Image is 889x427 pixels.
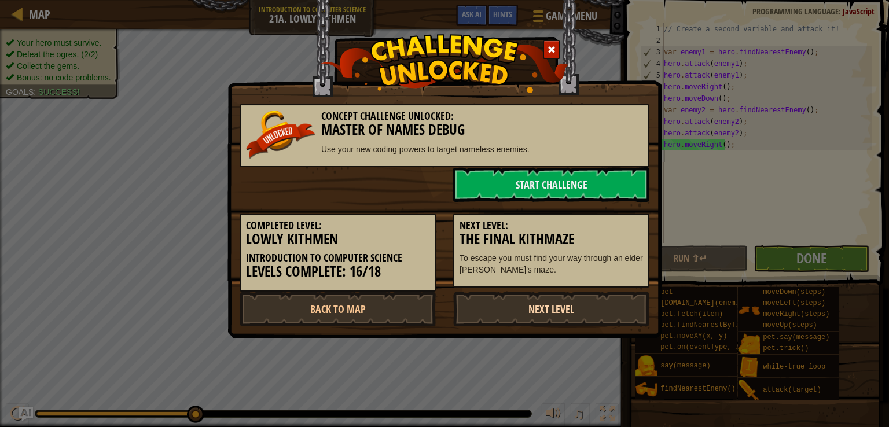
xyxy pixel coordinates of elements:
h3: Lowly Kithmen [246,231,429,247]
a: Start Challenge [453,167,649,202]
h3: The Final Kithmaze [460,231,643,247]
a: Back to Map [240,292,436,326]
img: challenge_unlocked.png [321,34,569,93]
h5: Next Level: [460,220,643,231]
img: unlocked_banner.png [246,111,315,159]
p: Use your new coding powers to target nameless enemies. [246,143,643,155]
h5: Completed Level: [246,220,429,231]
p: To escape you must find your way through an elder [PERSON_NAME]'s maze. [460,252,643,275]
span: Concept Challenge Unlocked: [321,109,454,123]
h3: Levels Complete: 16/18 [246,264,429,279]
a: Next Level [453,292,649,326]
h5: Introduction to Computer Science [246,252,429,264]
h3: Master Of Names Debug [246,122,643,138]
